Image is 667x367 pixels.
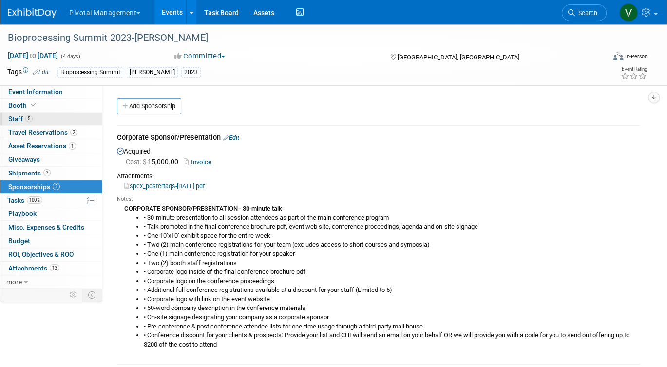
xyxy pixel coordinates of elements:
a: Budget [0,234,102,248]
a: Search [562,4,607,21]
li: • One 10’x10’ exhibit space for the entire week [144,232,640,241]
span: Attachments [8,264,59,272]
a: Staff5 [0,113,102,126]
li: • One (1) main conference registration for your speaker [144,250,640,259]
span: Staff [8,115,33,123]
li: • Corporate logo with link on the event website [144,295,640,304]
a: spex_posterfaqs-[DATE].pdf [124,182,205,190]
img: Format-Inperson.png [613,52,623,60]
a: Playbook [0,207,102,220]
a: Invoice [184,158,215,166]
img: Valerie Weld [619,3,638,22]
a: Misc. Expenses & Credits [0,221,102,234]
span: Search [575,9,597,17]
a: Edit [223,134,239,141]
div: Bioprocessing Summit [57,67,123,77]
span: 13 [50,264,59,271]
span: Booth [8,101,38,109]
span: Shipments [8,169,51,177]
div: Attachments: [117,172,640,181]
span: 100% [27,196,42,204]
a: Attachments13 [0,262,102,275]
a: more [0,275,102,289]
li: • On-site signage designating your company as a corporate sponsor [144,313,640,322]
span: to [28,52,38,59]
li: • Two (2) booth staff registrations [144,259,640,268]
span: ROI, Objectives & ROO [8,251,74,258]
span: Playbook [8,210,37,217]
li: • Talk promoted in the final conference brochure pdf, event web site, conference proceedings, age... [144,222,640,232]
li: • Corporate logo on the conference proceedings [144,277,640,286]
div: Event Format [553,51,648,65]
span: 2 [53,183,60,190]
li: • Pre-conference & post conference attendee lists for one-time usage through a third-party mail h... [144,322,640,331]
a: Booth [0,99,102,112]
li: • 30-minute presentation to all session attendees as part of the main conference program [144,213,640,223]
div: In-Person [625,53,648,60]
span: [DATE] [DATE] [7,51,58,60]
a: Giveaways [0,153,102,166]
span: 15,000.00 [126,158,182,166]
a: Tasks100% [0,194,102,207]
div: Event Rating [621,67,647,72]
div: Bioprocessing Summit 2023-[PERSON_NAME] [4,29,593,47]
a: Travel Reservations2 [0,126,102,139]
span: more [6,278,22,286]
span: Giveaways [8,155,40,163]
div: Corporate Sponsor/Presentation [117,133,640,145]
b: CORPORATE SPONSOR/PRESENTATION - 30-minute talk [124,205,282,212]
td: Personalize Event Tab Strip [65,289,82,301]
span: Event Information [8,88,63,96]
span: (4 days) [60,53,80,59]
li: • 50-word company description in the conference materials [144,304,640,313]
li: • Conference discount for your clients & prospects: Provide your list and CHI will send an email ... [144,331,640,349]
span: 5 [25,115,33,122]
div: Acquired [117,145,640,357]
span: [GEOGRAPHIC_DATA], [GEOGRAPHIC_DATA] [398,54,519,61]
td: Toggle Event Tabs [82,289,102,301]
button: Committed [171,51,229,61]
i: Booth reservation complete [31,102,36,108]
span: Tasks [7,196,42,204]
a: Asset Reservations1 [0,139,102,153]
span: Cost: $ [126,158,148,166]
div: 2023 [181,67,201,77]
a: Edit [33,69,49,76]
span: Budget [8,237,30,245]
td: Tags [7,67,49,78]
a: Shipments2 [0,167,102,180]
li: • Additional full conference registrations available at a discount for your staff (Limited to 5) [144,286,640,295]
span: Travel Reservations [8,128,77,136]
img: ExhibitDay [8,8,57,18]
span: Asset Reservations [8,142,76,150]
span: 1 [69,142,76,150]
li: • Two (2) main conference registrations for your team (excludes access to short courses and sympo... [144,240,640,250]
a: ROI, Objectives & ROO [0,248,102,261]
span: Sponsorships [8,183,60,191]
li: • Corporate logo inside of the final conference brochure pdf [144,268,640,277]
a: Sponsorships2 [0,180,102,193]
div: [PERSON_NAME] [127,67,178,77]
span: Misc. Expenses & Credits [8,223,84,231]
span: 2 [70,129,77,136]
span: 2 [43,169,51,176]
a: Event Information [0,85,102,98]
div: Notes: [117,195,640,203]
a: Add Sponsorship [117,98,181,114]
